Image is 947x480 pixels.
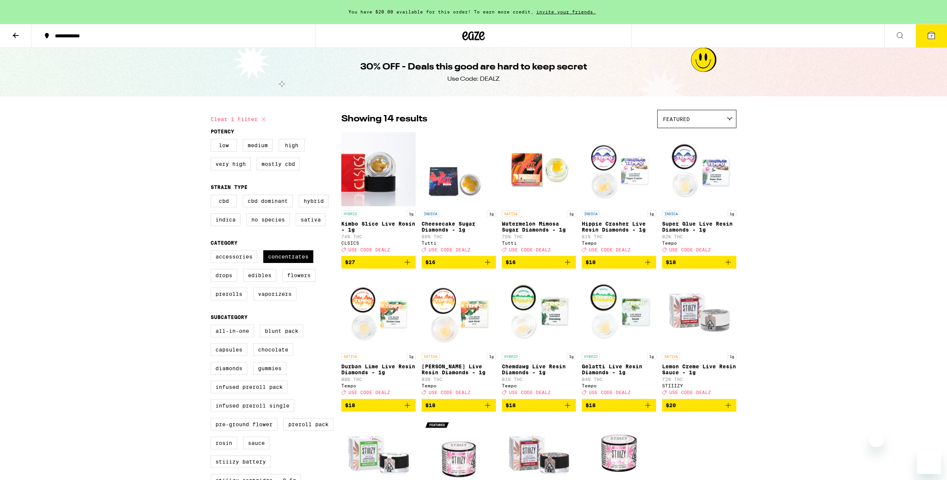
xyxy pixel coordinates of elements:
[211,158,251,170] label: Very High
[260,325,303,337] label: Blunt Pack
[243,195,293,207] label: CBD Dominant
[930,34,932,38] span: 7
[666,259,676,265] span: $18
[243,139,273,152] label: Medium
[422,275,496,399] a: Open page for Jack Herer Live Resin Diamonds - 1g from Tempo
[647,353,656,360] p: 1g
[502,132,576,256] a: Open page for Watermelon Mimosa Sugar Diamonds - 1g from Tutti
[502,221,576,233] p: Watermelon Mimosa Sugar Diamonds - 1g
[422,132,496,256] a: Open page for Cheesecake Sugar Diamonds - 1g from Tutti
[211,362,247,375] label: Diamonds
[917,450,941,474] iframe: Button to launch messaging window
[283,418,333,431] label: Preroll Pack
[211,250,257,263] label: Accessories
[586,402,596,408] span: $18
[263,250,313,263] label: Concentrates
[502,234,576,239] p: 75% THC
[345,402,355,408] span: $18
[341,221,416,233] p: Kimbo Slice Live Rosin - 1g
[586,259,596,265] span: $18
[348,9,534,14] span: You have $20.00 available for this order! To earn more credit,
[502,383,576,388] div: Tempo
[211,418,277,431] label: Pre-ground Flower
[582,132,656,256] a: Open page for Hippie Crasher Live Resin Diamonds - 1g from Tempo
[506,402,516,408] span: $18
[243,269,276,282] label: Edibles
[341,241,416,245] div: CLSICS
[567,353,576,360] p: 1g
[360,61,587,74] h1: 30% OFF - Deals this good are hard to keep secret
[669,390,711,395] span: USE CODE DEALZ
[509,390,551,395] span: USE CODE DEALZ
[502,353,520,360] p: HYBRID
[662,210,680,217] p: INDICA
[582,256,656,269] button: Add to bag
[407,353,416,360] p: 1g
[582,221,656,233] p: Hippie Crasher Live Resin Diamonds - 1g
[582,241,656,245] div: Tempo
[582,363,656,375] p: Gelatti Live Resin Diamonds - 1g
[341,275,416,349] img: Tempo - Durban Lime Live Resin Diamonds - 1g
[211,128,234,134] legend: Potency
[341,363,416,375] p: Durban Lime Live Resin Diamonds - 1g
[211,139,237,152] label: Low
[211,240,237,246] legend: Category
[211,325,254,337] label: All-In-One
[211,399,294,412] label: Infused Preroll Single
[211,269,237,282] label: Drops
[582,377,656,382] p: 84% THC
[916,24,947,47] button: 7
[422,234,496,239] p: 80% THC
[534,9,599,14] span: invite your friends.
[422,399,496,412] button: Add to bag
[662,234,736,239] p: 82% THC
[257,158,300,170] label: Mostly CBD
[422,377,496,382] p: 83% THC
[211,184,248,190] legend: Strain Type
[422,256,496,269] button: Add to bag
[663,116,690,122] span: Featured
[211,314,248,320] legend: Subcategory
[422,275,496,349] img: Tempo - Jack Herer Live Resin Diamonds - 1g
[429,390,471,395] span: USE CODE DEALZ
[425,402,435,408] span: $18
[341,132,416,256] a: Open page for Kimbo Slice Live Rosin - 1g from CLSICS
[662,353,680,360] p: SATIVA
[341,210,359,217] p: HYBRID
[582,383,656,388] div: Tempo
[211,343,247,356] label: Capsules
[211,288,247,300] label: Prerolls
[727,353,736,360] p: 1g
[666,402,676,408] span: $20
[341,275,416,399] a: Open page for Durban Lime Live Resin Diamonds - 1g from Tempo
[296,213,326,226] label: Sativa
[582,234,656,239] p: 81% THC
[662,399,736,412] button: Add to bag
[502,132,576,207] img: Tutti - Watermelon Mimosa Sugar Diamonds - 1g
[341,113,427,126] p: Showing 14 results
[422,221,496,233] p: Cheesecake Sugar Diamonds - 1g
[662,256,736,269] button: Add to bag
[341,383,416,388] div: Tempo
[582,353,600,360] p: HYBRID
[582,210,600,217] p: INDICA
[422,241,496,245] div: Tutti
[348,247,390,252] span: USE CODE DEALZ
[253,362,286,375] label: Gummies
[282,269,316,282] label: Flowers
[211,381,288,393] label: Infused Preroll Pack
[341,377,416,382] p: 88% THC
[211,455,271,468] label: STIIIZY Battery
[502,256,576,269] button: Add to bag
[341,234,416,239] p: 74% THC
[582,275,656,399] a: Open page for Gelatti Live Resin Diamonds - 1g from Tempo
[727,210,736,217] p: 1g
[341,353,359,360] p: SATIVA
[509,247,551,252] span: USE CODE DEALZ
[662,132,736,256] a: Open page for Super Glue Live Resin Diamonds - 1g from Tempo
[422,383,496,388] div: Tempo
[211,110,268,128] button: Clear 1 filter
[502,363,576,375] p: Chemdawg Live Resin Diamonds - 1g
[662,221,736,233] p: Super Glue Live Resin Diamonds - 1g
[299,195,329,207] label: Hybrid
